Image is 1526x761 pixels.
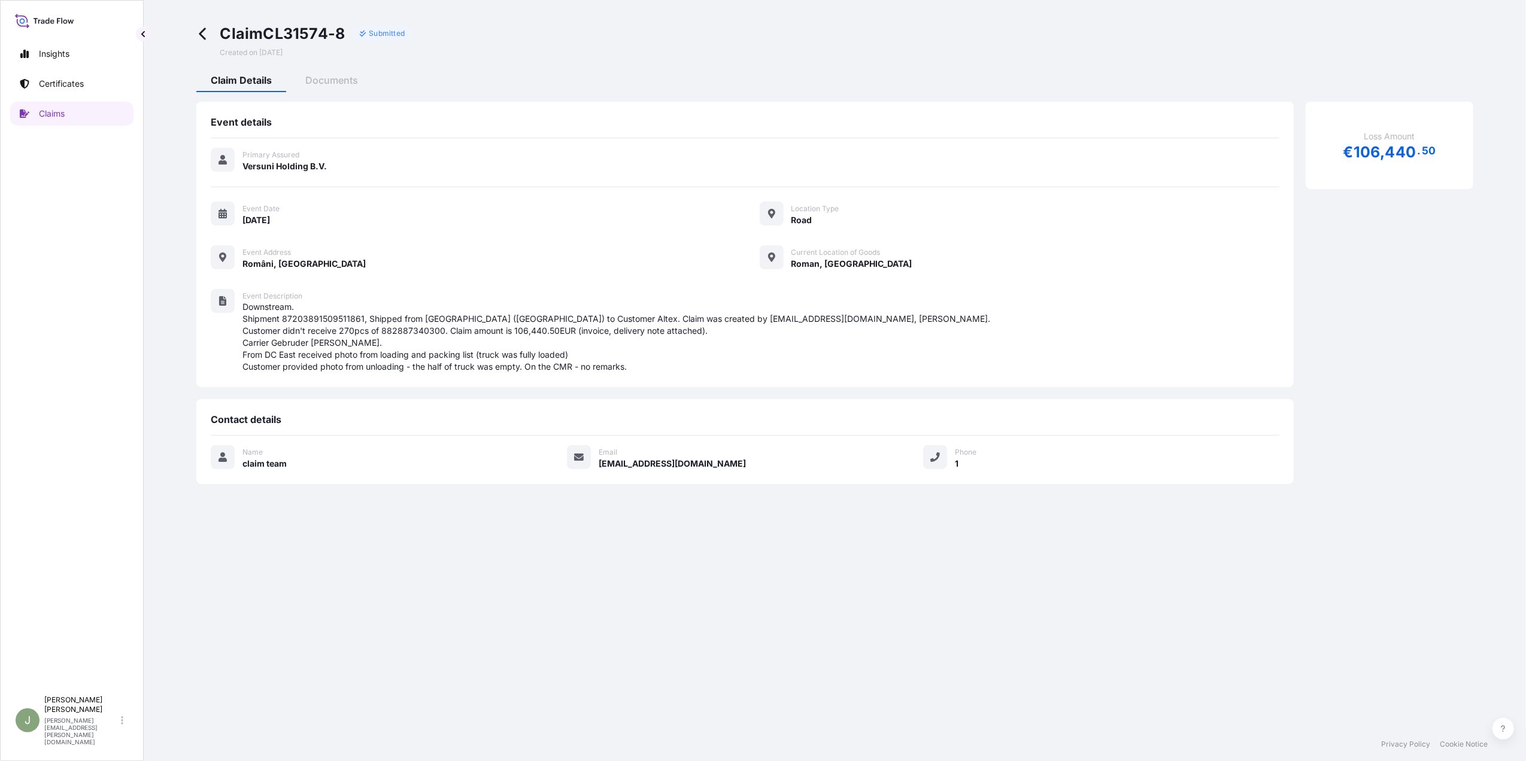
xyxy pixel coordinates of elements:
span: Email [599,448,617,457]
span: Current Location of Goods [791,248,881,257]
span: , [1380,145,1385,160]
span: [DATE] [242,214,270,226]
span: Road [791,214,812,226]
span: Claim CL31574-8 [220,24,345,43]
a: Privacy Policy [1381,739,1430,749]
span: Documents [305,74,358,86]
span: 1 [955,458,958,470]
span: Claim Details [211,74,272,86]
span: Contact details [211,413,281,425]
span: [EMAIL_ADDRESS][DOMAIN_NAME] [599,458,746,470]
span: 440 [1385,145,1416,160]
span: Roman, [GEOGRAPHIC_DATA] [791,258,912,270]
span: J [25,714,31,726]
a: Cookie Notice [1440,739,1488,749]
span: . [1417,147,1421,154]
p: Insights [39,48,69,60]
span: Name [242,448,263,457]
span: Loss Amount [1364,130,1415,142]
a: Insights [10,42,134,66]
span: Downstream. Shipment 87203891509511861, Shipped from [GEOGRAPHIC_DATA] ([GEOGRAPHIC_DATA]) to Cus... [242,301,1279,373]
span: Location Type [791,204,839,214]
span: Event Date [242,204,280,214]
p: [PERSON_NAME] [PERSON_NAME] [44,695,119,714]
span: Versuni Holding B.V. [242,160,327,172]
span: Created on [220,48,283,57]
span: Phone [955,448,976,457]
span: € [1343,145,1354,160]
span: Event details [211,116,272,128]
p: Claims [39,108,65,120]
p: Certificates [39,78,84,90]
span: Români, [GEOGRAPHIC_DATA] [242,258,366,270]
a: Certificates [10,72,134,96]
p: [PERSON_NAME][EMAIL_ADDRESS][PERSON_NAME][DOMAIN_NAME] [44,717,119,745]
a: Claims [10,102,134,126]
span: [DATE] [260,48,283,57]
span: 106 [1354,145,1381,160]
span: claim team [242,458,287,470]
span: Event Address [242,248,291,257]
p: Submitted [369,29,405,38]
span: Event Description [242,291,302,301]
span: Primary Assured [242,150,299,160]
span: 50 [1422,147,1436,154]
